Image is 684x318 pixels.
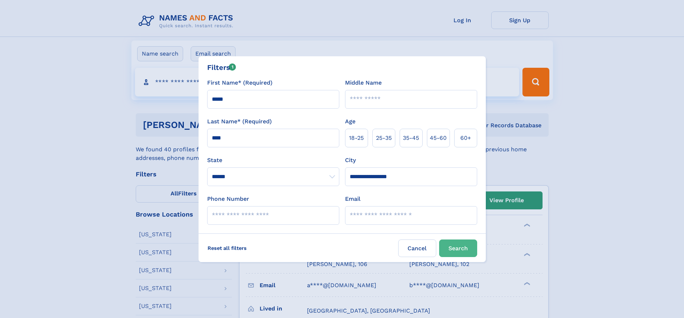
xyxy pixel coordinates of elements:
[207,62,236,73] div: Filters
[203,239,251,257] label: Reset all filters
[345,79,382,87] label: Middle Name
[345,195,360,203] label: Email
[398,239,436,257] label: Cancel
[345,156,356,165] label: City
[207,195,249,203] label: Phone Number
[403,134,419,142] span: 35‑45
[460,134,471,142] span: 60+
[345,117,355,126] label: Age
[207,156,339,165] label: State
[376,134,392,142] span: 25‑35
[430,134,447,142] span: 45‑60
[349,134,364,142] span: 18‑25
[207,79,273,87] label: First Name* (Required)
[207,117,272,126] label: Last Name* (Required)
[439,239,477,257] button: Search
